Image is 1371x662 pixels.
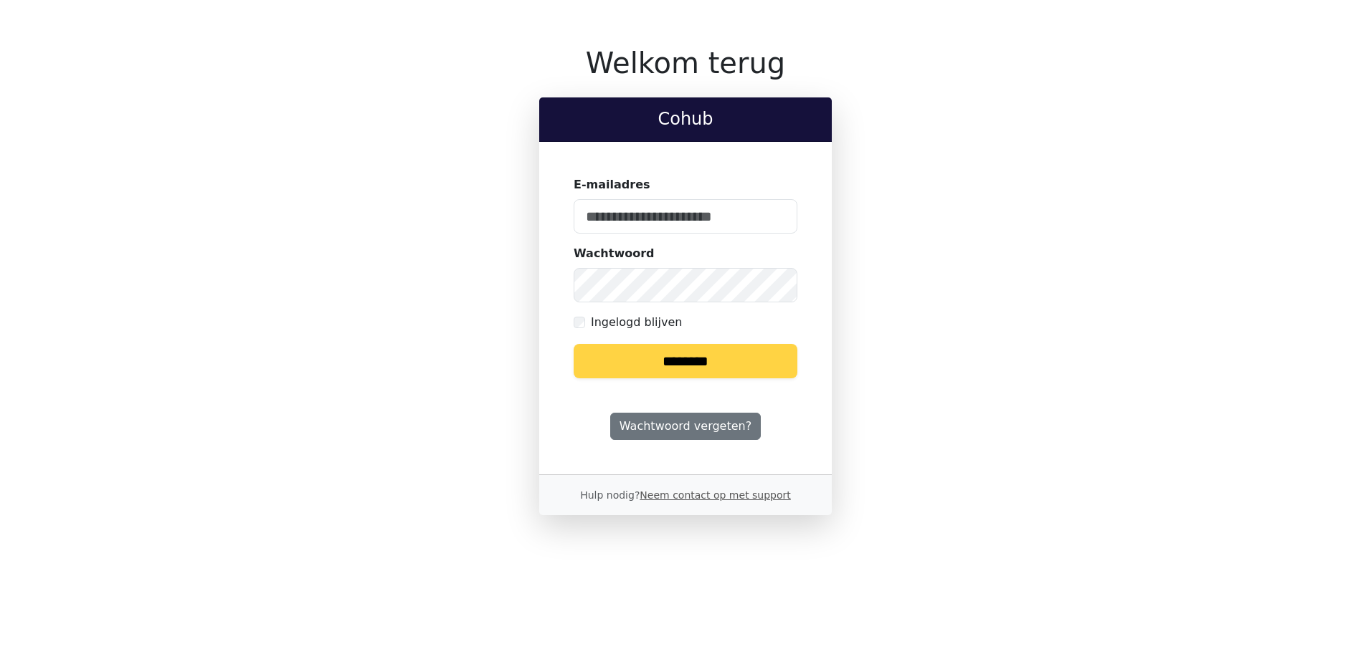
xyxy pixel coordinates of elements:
a: Wachtwoord vergeten? [610,413,761,440]
small: Hulp nodig? [580,489,791,501]
label: E-mailadres [574,176,650,193]
h2: Cohub [551,109,820,130]
a: Neem contact op met support [640,489,790,501]
h1: Welkom terug [539,46,832,80]
label: Wachtwoord [574,245,655,262]
label: Ingelogd blijven [591,314,682,331]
